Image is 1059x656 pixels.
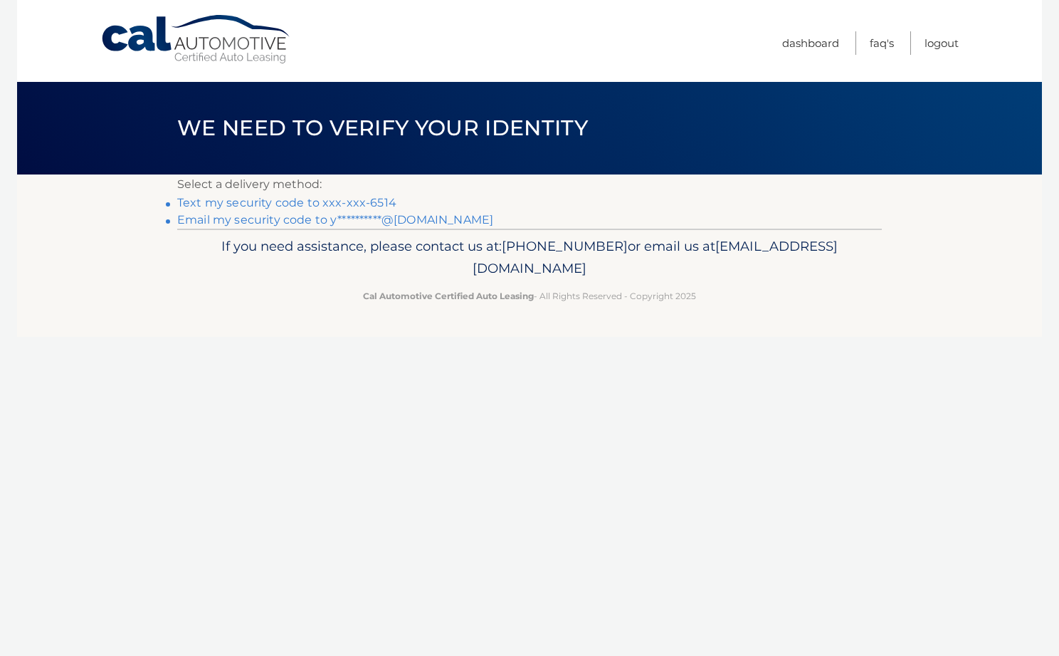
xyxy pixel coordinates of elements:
p: Select a delivery method: [177,175,882,194]
span: We need to verify your identity [177,115,588,141]
a: Cal Automotive [100,14,293,65]
span: [PHONE_NUMBER] [502,238,628,254]
a: Text my security code to xxx-xxx-6514 [177,196,396,209]
p: - All Rights Reserved - Copyright 2025 [186,288,873,303]
a: Logout [924,31,959,55]
p: If you need assistance, please contact us at: or email us at [186,235,873,281]
a: Email my security code to y**********@[DOMAIN_NAME] [177,213,493,227]
a: Dashboard [782,31,839,55]
strong: Cal Automotive Certified Auto Leasing [363,291,534,301]
a: FAQ's [870,31,894,55]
